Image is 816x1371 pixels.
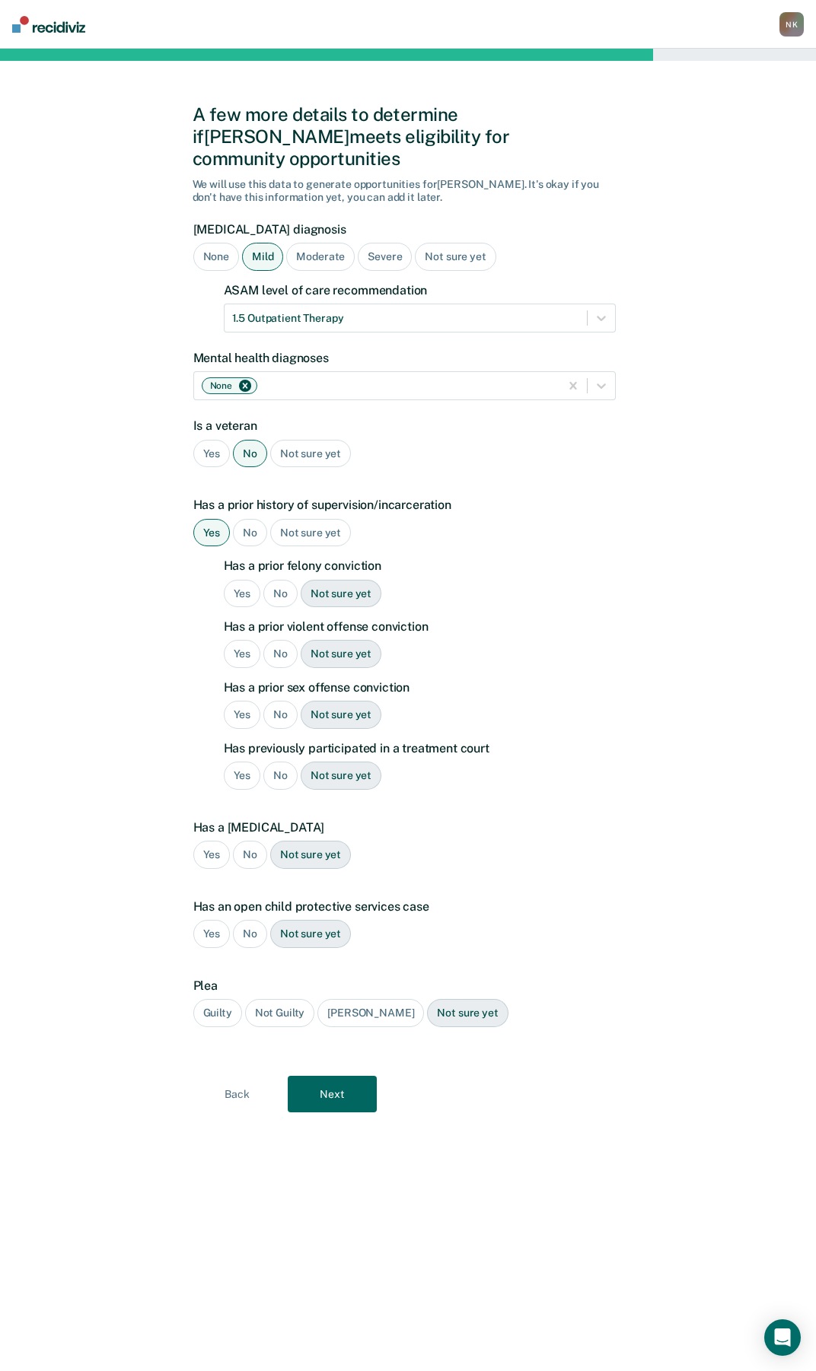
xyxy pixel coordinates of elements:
[263,640,298,668] div: No
[779,12,804,37] div: N K
[193,351,616,365] label: Mental health diagnoses
[301,701,381,729] div: Not sure yet
[764,1319,801,1356] div: Open Intercom Messenger
[206,378,234,393] div: None
[233,920,267,948] div: No
[263,762,298,790] div: No
[193,999,242,1027] div: Guilty
[193,222,616,237] label: [MEDICAL_DATA] diagnosis
[779,12,804,37] button: NK
[237,380,253,391] div: Remove None
[224,580,261,608] div: Yes
[193,519,231,547] div: Yes
[263,701,298,729] div: No
[193,178,624,204] div: We will use this data to generate opportunities for [PERSON_NAME] . It's okay if you don't have t...
[193,103,624,169] div: A few more details to determine if [PERSON_NAME] meets eligibility for community opportunities
[193,1076,282,1112] button: Back
[415,243,496,271] div: Not sure yet
[193,498,616,512] label: Has a prior history of supervision/incarceration
[193,820,616,835] label: Has a [MEDICAL_DATA]
[245,999,315,1027] div: Not Guilty
[224,701,261,729] div: Yes
[224,558,616,573] label: Has a prior felony conviction
[193,243,239,271] div: None
[224,741,616,755] label: Has previously participated in a treatment court
[233,841,267,869] div: No
[224,619,616,634] label: Has a prior violent offense conviction
[270,519,351,547] div: Not sure yet
[224,640,261,668] div: Yes
[193,841,231,869] div: Yes
[270,440,351,468] div: Not sure yet
[233,440,267,468] div: No
[242,243,283,271] div: Mild
[193,920,231,948] div: Yes
[317,999,424,1027] div: [PERSON_NAME]
[288,1076,377,1112] button: Next
[301,640,381,668] div: Not sure yet
[427,999,508,1027] div: Not sure yet
[358,243,412,271] div: Severe
[193,978,616,993] label: Plea
[263,580,298,608] div: No
[270,841,351,869] div: Not sure yet
[12,16,85,33] img: Recidiviz
[193,899,616,914] label: Has an open child protective services case
[301,580,381,608] div: Not sure yet
[193,440,231,468] div: Yes
[286,243,355,271] div: Moderate
[301,762,381,790] div: Not sure yet
[224,680,616,695] label: Has a prior sex offense conviction
[270,920,351,948] div: Not sure yet
[224,283,616,297] label: ASAM level of care recommendation
[193,418,616,433] label: Is a veteran
[233,519,267,547] div: No
[224,762,261,790] div: Yes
